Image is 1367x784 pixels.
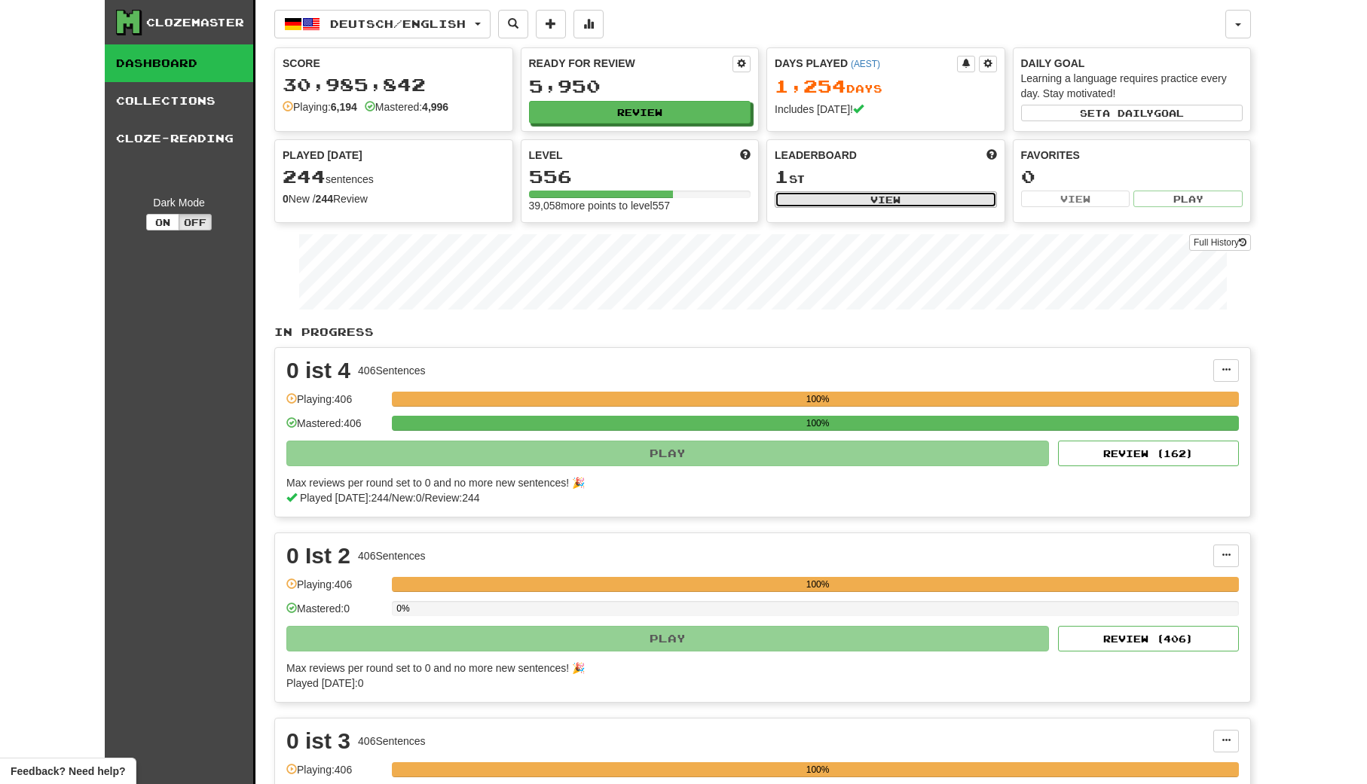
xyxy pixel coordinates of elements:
[286,626,1049,651] button: Play
[283,56,505,71] div: Score
[1021,148,1243,163] div: Favorites
[283,75,505,94] div: 30,985,842
[105,82,253,120] a: Collections
[1021,56,1243,71] div: Daily Goal
[573,10,604,38] button: More stats
[1058,441,1239,466] button: Review (162)
[286,577,384,602] div: Playing: 406
[396,577,1239,592] div: 100%
[300,492,389,504] span: Played [DATE]: 244
[392,492,422,504] span: New: 0
[146,214,179,230] button: On
[740,148,751,163] span: Score more points to level up
[1021,167,1243,186] div: 0
[1021,71,1243,101] div: Learning a language requires practice every day. Stay motivated!
[283,167,505,187] div: sentences
[286,545,350,567] div: 0 Ist 2
[529,167,751,186] div: 556
[1058,626,1239,651] button: Review (406)
[283,166,326,187] span: 244
[286,441,1049,466] button: Play
[105,44,253,82] a: Dashboard
[1189,234,1251,251] a: Full History
[286,392,384,416] div: Playing: 406
[286,730,350,752] div: 0 ist 3
[529,148,563,163] span: Level
[316,193,333,205] strong: 244
[396,762,1239,777] div: 100%
[396,392,1239,407] div: 100%
[179,214,212,230] button: Off
[851,59,880,69] a: (AEST)
[358,734,426,749] div: 406 Sentences
[775,148,857,163] span: Leaderboard
[286,475,1230,490] div: Max reviews per round set to 0 and no more new sentences! 🎉
[283,191,505,206] div: New / Review
[283,148,362,163] span: Played [DATE]
[286,601,384,626] div: Mastered: 0
[422,101,448,113] strong: 4,996
[529,56,733,71] div: Ready for Review
[286,359,350,382] div: 0 ist 4
[286,416,384,441] div: Mastered: 406
[775,167,997,187] div: st
[283,99,357,114] div: Playing:
[424,492,479,504] span: Review: 244
[274,10,491,38] button: Deutsch/English
[775,166,789,187] span: 1
[536,10,566,38] button: Add sentence to collection
[146,15,244,30] div: Clozemaster
[775,191,997,208] button: View
[1102,108,1154,118] span: a daily
[529,198,751,213] div: 39,058 more points to level 557
[775,77,997,96] div: Day s
[331,101,357,113] strong: 6,194
[389,492,392,504] span: /
[330,17,466,30] span: Deutsch / English
[775,56,957,71] div: Days Played
[11,764,125,779] span: Open feedback widget
[1021,191,1130,207] button: View
[286,677,363,689] span: Played [DATE]: 0
[775,75,846,96] span: 1,254
[775,102,997,117] div: Includes [DATE]!
[358,548,426,563] div: 406 Sentences
[498,10,528,38] button: Search sentences
[529,101,751,124] button: Review
[283,193,289,205] strong: 0
[986,148,997,163] span: This week in points, UTC
[1021,105,1243,121] button: Seta dailygoal
[105,120,253,157] a: Cloze-Reading
[529,77,751,96] div: 5,950
[286,660,1230,676] div: Max reviews per round set to 0 and no more new sentences! 🎉
[358,363,426,378] div: 406 Sentences
[396,416,1239,431] div: 100%
[365,99,448,114] div: Mastered:
[116,195,242,210] div: Dark Mode
[274,325,1251,340] p: In Progress
[422,492,425,504] span: /
[1133,191,1243,207] button: Play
